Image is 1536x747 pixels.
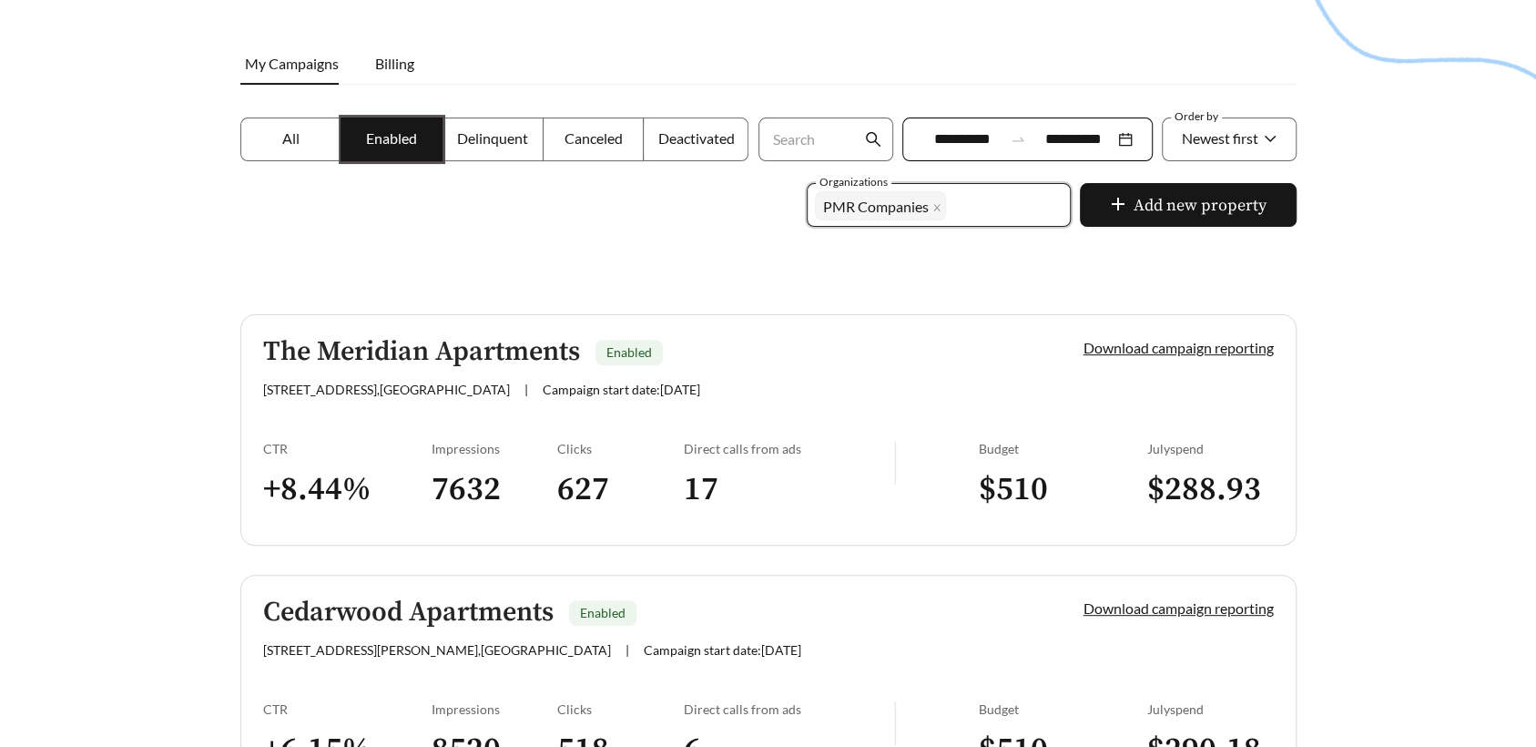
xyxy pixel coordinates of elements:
a: Download campaign reporting [1083,339,1274,356]
span: Newest first [1182,129,1258,147]
span: Billing [375,55,414,72]
span: | [626,642,629,658]
div: CTR [263,701,432,717]
div: Impressions [432,441,558,456]
span: Enabled [580,605,626,620]
span: Campaign start date: [DATE] [543,382,700,397]
span: Canceled [565,129,623,147]
h3: 627 [557,469,684,510]
h3: $ 510 [979,469,1147,510]
span: search [865,131,881,148]
a: Download campaign reporting [1083,599,1274,617]
div: Clicks [557,441,684,456]
a: The Meridian ApartmentsEnabled[STREET_ADDRESS],[GEOGRAPHIC_DATA]|Campaign start date:[DATE]Downlo... [240,314,1297,546]
h3: 7632 [432,469,558,510]
span: My Campaigns [245,55,339,72]
span: plus [1110,196,1126,216]
span: | [524,382,528,397]
h3: + 8.44 % [263,469,432,510]
h3: 17 [684,469,894,510]
div: CTR [263,441,432,456]
span: close [932,203,941,213]
div: Direct calls from ads [684,441,894,456]
div: Clicks [557,701,684,717]
div: July spend [1147,701,1274,717]
button: plusAdd new property [1080,183,1297,227]
img: line [894,441,896,485]
h3: $ 288.93 [1147,469,1274,510]
img: line [894,701,896,745]
span: [STREET_ADDRESS][PERSON_NAME] , [GEOGRAPHIC_DATA] [263,642,611,658]
div: Direct calls from ads [684,701,894,717]
span: Campaign start date: [DATE] [644,642,801,658]
span: All [282,129,300,147]
h5: Cedarwood Apartments [263,598,554,628]
div: Budget [979,701,1147,717]
span: Delinquent [457,129,528,147]
span: swap-right [1010,131,1026,148]
div: Budget [979,441,1147,456]
span: PMR Companies [823,198,929,215]
div: Impressions [432,701,558,717]
span: Enabled [606,344,652,360]
h5: The Meridian Apartments [263,337,580,367]
div: July spend [1147,441,1274,456]
span: [STREET_ADDRESS] , [GEOGRAPHIC_DATA] [263,382,510,397]
span: Enabled [366,129,417,147]
span: to [1010,131,1026,148]
span: Add new property [1134,193,1266,218]
span: Deactivated [657,129,734,147]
